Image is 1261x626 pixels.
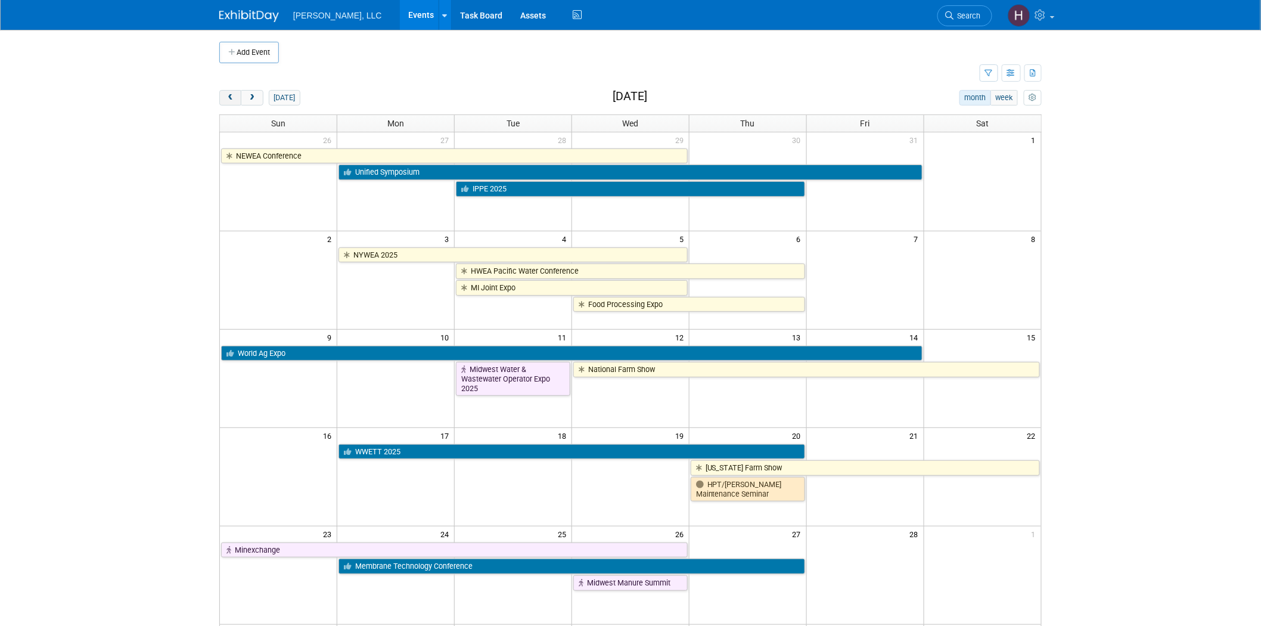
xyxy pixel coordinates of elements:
[338,165,922,180] a: Unified Symposium
[326,330,337,345] span: 9
[507,119,520,128] span: Tue
[674,526,689,541] span: 26
[338,559,805,574] a: Membrane Technology Conference
[322,132,337,147] span: 26
[691,477,805,501] a: HPT/[PERSON_NAME] Maintenance Seminar
[573,297,805,312] a: Food Processing Expo
[219,10,279,22] img: ExhibitDay
[909,330,924,345] span: 14
[322,526,337,541] span: 23
[976,119,989,128] span: Sat
[573,575,688,591] a: Midwest Manure Summit
[573,362,1040,377] a: National Farm Show
[1030,231,1041,246] span: 8
[1026,330,1041,345] span: 15
[953,11,981,20] span: Search
[1029,94,1036,102] i: Personalize Calendar
[293,11,382,20] span: [PERSON_NAME], LLC
[791,428,806,443] span: 20
[909,132,924,147] span: 31
[326,231,337,246] span: 2
[456,264,805,279] a: HWEA Pacific Water Conference
[613,90,647,103] h2: [DATE]
[791,526,806,541] span: 27
[338,247,688,263] a: NYWEA 2025
[937,5,992,26] a: Search
[557,526,572,541] span: 25
[221,543,688,558] a: Minexchange
[439,428,454,443] span: 17
[439,330,454,345] span: 10
[791,132,806,147] span: 30
[269,90,300,106] button: [DATE]
[674,330,689,345] span: 12
[791,330,806,345] span: 13
[909,526,924,541] span: 28
[1026,428,1041,443] span: 22
[1030,526,1041,541] span: 1
[990,90,1018,106] button: week
[241,90,263,106] button: next
[1030,132,1041,147] span: 1
[1008,4,1030,27] img: Hannah Mulholland
[322,428,337,443] span: 16
[561,231,572,246] span: 4
[456,280,688,296] a: MI Joint Expo
[796,231,806,246] span: 6
[271,119,285,128] span: Sun
[678,231,689,246] span: 5
[691,460,1040,476] a: [US_STATE] Farm Show
[338,444,805,460] a: WWETT 2025
[861,119,870,128] span: Fri
[622,119,638,128] span: Wed
[674,428,689,443] span: 19
[557,132,572,147] span: 28
[219,42,279,63] button: Add Event
[1024,90,1042,106] button: myCustomButton
[456,181,805,197] a: IPPE 2025
[557,330,572,345] span: 11
[221,346,923,361] a: World Ag Expo
[741,119,755,128] span: Thu
[439,132,454,147] span: 27
[909,428,924,443] span: 21
[219,90,241,106] button: prev
[443,231,454,246] span: 3
[913,231,924,246] span: 7
[439,526,454,541] span: 24
[221,148,688,164] a: NEWEA Conference
[387,119,404,128] span: Mon
[456,362,570,396] a: Midwest Water & Wastewater Operator Expo 2025
[959,90,991,106] button: month
[557,428,572,443] span: 18
[674,132,689,147] span: 29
